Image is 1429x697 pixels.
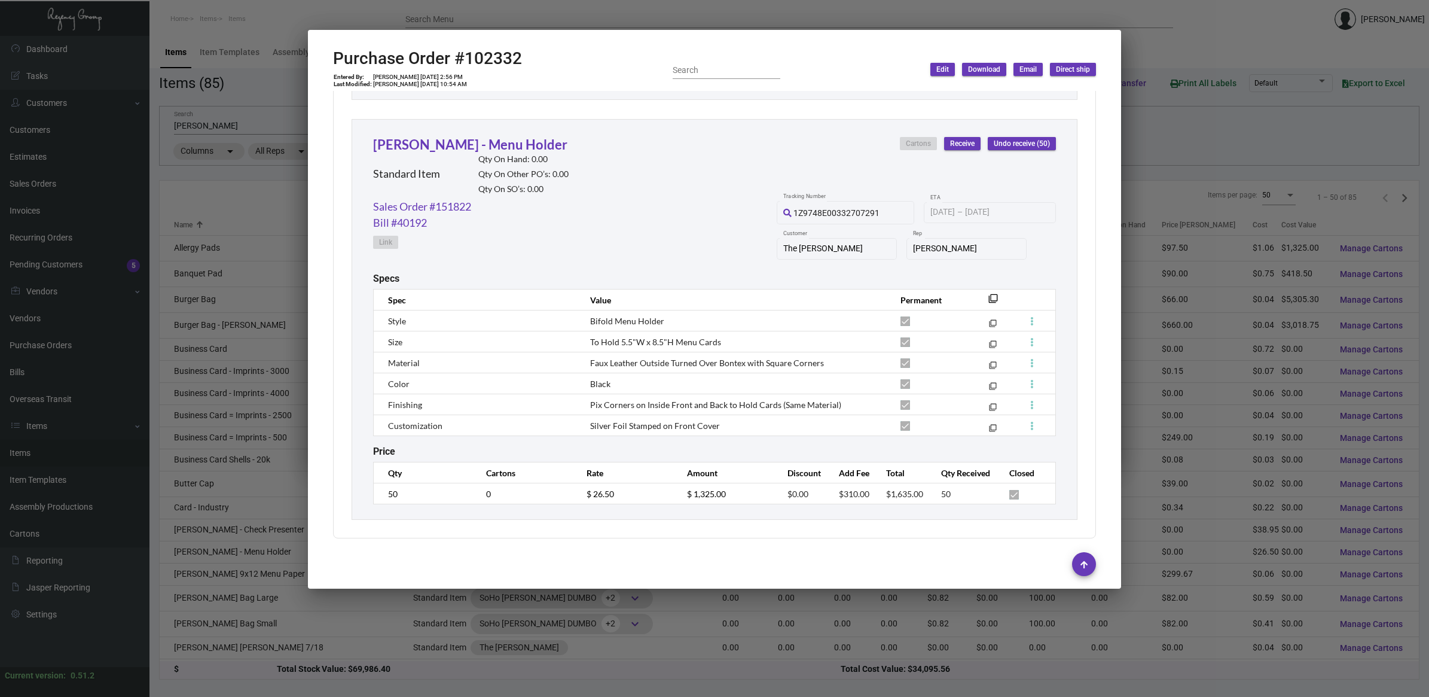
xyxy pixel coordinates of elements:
[71,669,94,682] div: 0.51.2
[989,385,997,392] mat-icon: filter_none
[997,462,1055,483] th: Closed
[1019,65,1037,75] span: Email
[1056,65,1090,75] span: Direct ship
[989,406,997,413] mat-icon: filter_none
[989,343,997,351] mat-icon: filter_none
[590,421,720,431] span: Silver Foil Stamped on Front Cover
[888,290,970,311] th: Permanent
[373,446,395,457] h2: Price
[965,208,1022,217] input: End date
[388,358,420,368] span: Material
[388,337,402,347] span: Size
[478,154,569,165] h2: Qty On Hand: 0.00
[1050,63,1096,76] button: Direct ship
[839,489,869,499] span: $310.00
[900,137,937,150] button: Cartons
[388,421,442,431] span: Customization
[333,74,372,81] td: Entered By:
[478,169,569,179] h2: Qty On Other PO’s: 0.00
[675,462,775,483] th: Amount
[474,462,575,483] th: Cartons
[775,462,826,483] th: Discount
[478,184,569,194] h2: Qty On SO’s: 0.00
[957,208,963,217] span: –
[578,290,888,311] th: Value
[989,322,997,330] mat-icon: filter_none
[994,139,1050,149] span: Undo receive (50)
[944,137,981,150] button: Receive
[874,462,929,483] th: Total
[886,489,923,499] span: $1,635.00
[373,199,471,215] a: Sales Order #151822
[379,238,392,248] span: Link
[373,236,398,249] button: Link
[787,489,808,499] span: $0.00
[590,358,824,368] span: Faux Leather Outside Turned Over Bontex with Square Corners
[388,400,422,410] span: Finishing
[590,400,841,410] span: Pix Corners on Inside Front and Back to Hold Cards (Same Material)
[388,316,406,326] span: Style
[575,462,675,483] th: Rate
[373,168,440,181] h2: Standard Item
[373,273,399,284] h2: Specs
[936,65,949,75] span: Edit
[374,290,578,311] th: Spec
[1013,63,1043,76] button: Email
[5,669,66,682] div: Current version:
[930,208,955,217] input: Start date
[968,65,1000,75] span: Download
[372,81,468,88] td: [PERSON_NAME] [DATE] 10:54 AM
[372,74,468,81] td: [PERSON_NAME] [DATE] 2:56 PM
[373,136,567,153] a: [PERSON_NAME] - Menu Holder
[590,316,664,326] span: Bifold Menu Holder
[906,139,931,149] span: Cartons
[373,215,427,231] a: Bill #40192
[374,462,474,483] th: Qty
[793,208,880,218] span: 1Z9748E00332707291
[590,337,721,347] span: To Hold 5.5"W x 8.5"H Menu Cards
[930,63,955,76] button: Edit
[827,462,875,483] th: Add Fee
[950,139,975,149] span: Receive
[988,297,998,307] mat-icon: filter_none
[989,364,997,372] mat-icon: filter_none
[388,379,410,389] span: Color
[988,137,1056,150] button: Undo receive (50)
[941,489,951,499] span: 50
[929,462,997,483] th: Qty Received
[333,48,522,69] h2: Purchase Order #102332
[333,81,372,88] td: Last Modified:
[590,379,610,389] span: Black
[989,427,997,434] mat-icon: filter_none
[962,63,1006,76] button: Download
